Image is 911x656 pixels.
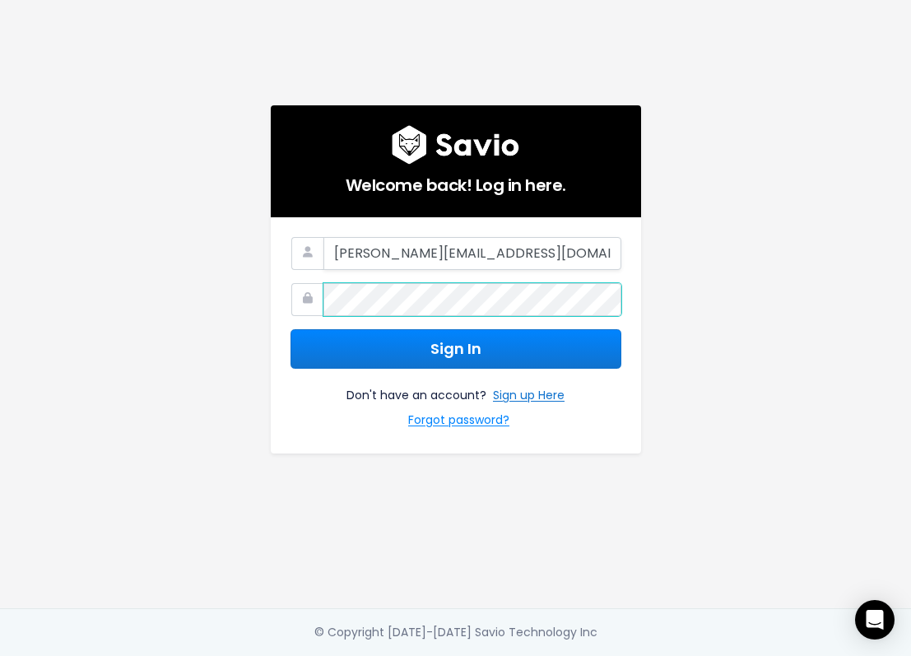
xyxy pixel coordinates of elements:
[290,165,621,198] h5: Welcome back! Log in here.
[314,622,597,643] div: © Copyright [DATE]-[DATE] Savio Technology Inc
[290,369,621,433] div: Don't have an account?
[855,600,895,640] div: Open Intercom Messenger
[408,410,509,434] a: Forgot password?
[290,329,621,370] button: Sign In
[392,125,519,165] img: logo600x187.a314fd40982d.png
[493,385,565,409] a: Sign up Here
[323,237,621,270] input: Your Work Email Address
